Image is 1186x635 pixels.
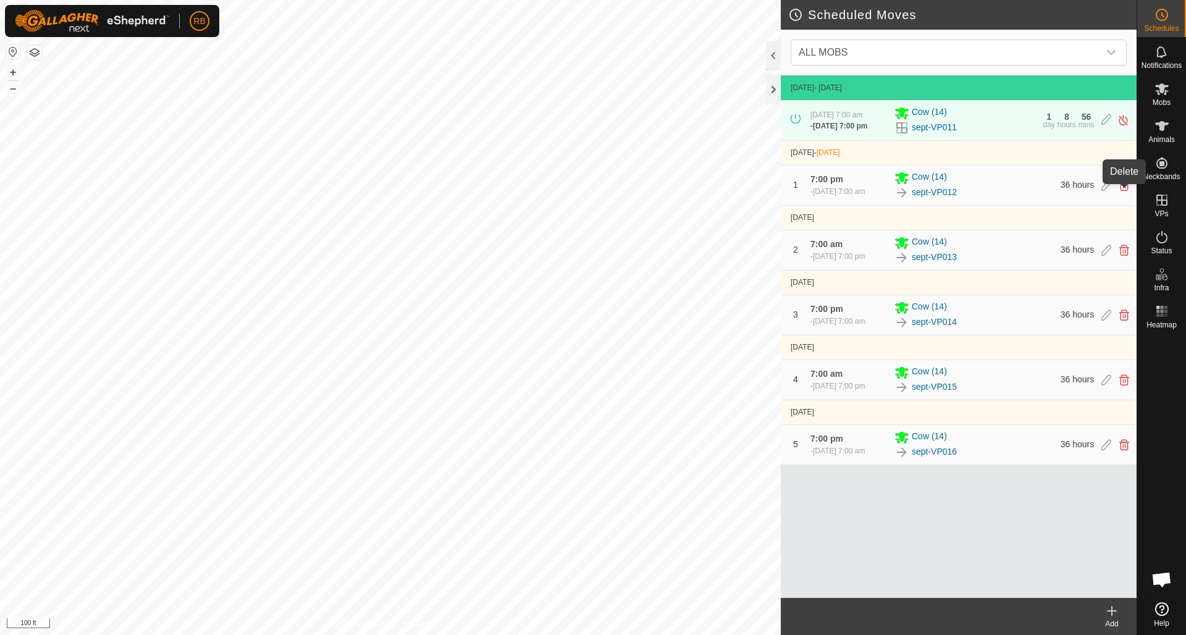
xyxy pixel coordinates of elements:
[894,380,909,395] img: To
[1099,40,1124,65] div: dropdown trigger
[6,81,20,96] button: –
[912,106,947,120] span: Cow (14)
[912,186,957,199] a: sept-VP012
[791,278,814,287] span: [DATE]
[1154,210,1168,217] span: VPs
[1061,439,1094,449] span: 36 hours
[1151,247,1172,254] span: Status
[912,430,947,445] span: Cow (14)
[791,213,814,222] span: [DATE]
[813,122,867,130] span: [DATE] 7:00 pm
[817,148,840,157] span: [DATE]
[894,445,909,460] img: To
[894,185,909,200] img: To
[1046,112,1051,121] div: 1
[799,47,847,57] span: ALL MOBS
[1061,374,1094,384] span: 36 hours
[814,148,840,157] span: -
[1061,180,1094,190] span: 36 hours
[810,304,843,314] span: 7:00 pm
[793,309,798,319] span: 3
[1142,62,1182,69] span: Notifications
[912,365,947,380] span: Cow (14)
[912,251,957,264] a: sept-VP013
[791,408,814,416] span: [DATE]
[1087,618,1137,629] div: Add
[813,382,865,390] span: [DATE] 7:00 pm
[810,369,843,379] span: 7:00 am
[15,10,169,32] img: Gallagher Logo
[1082,112,1091,121] div: 56
[793,374,798,384] span: 4
[814,83,842,92] span: - [DATE]
[1061,245,1094,254] span: 36 hours
[912,300,947,315] span: Cow (14)
[810,381,865,392] div: -
[1117,114,1129,127] img: Turn off schedule move
[813,187,865,196] span: [DATE] 7:00 am
[27,45,42,60] button: Map Layers
[912,316,957,329] a: sept-VP014
[6,44,20,59] button: Reset Map
[793,245,798,254] span: 2
[1146,321,1177,329] span: Heatmap
[1153,99,1171,106] span: Mobs
[912,445,957,458] a: sept-VP016
[1058,121,1076,128] div: hours
[1154,284,1169,292] span: Infra
[912,235,947,250] span: Cow (14)
[1079,121,1094,128] div: mins
[813,252,865,261] span: [DATE] 7:00 pm
[1154,620,1169,627] span: Help
[810,111,862,119] span: [DATE] 7:00 am
[1043,121,1054,128] div: day
[810,445,865,456] div: -
[788,7,1137,22] h2: Scheduled Moves
[403,619,439,630] a: Contact Us
[1137,597,1186,632] a: Help
[1143,173,1180,180] span: Neckbands
[813,317,865,326] span: [DATE] 7:00 am
[894,250,909,265] img: To
[794,40,1099,65] span: ALL MOBS
[791,83,814,92] span: [DATE]
[1061,309,1094,319] span: 36 hours
[813,447,865,455] span: [DATE] 7:00 am
[1144,25,1179,32] span: Schedules
[1148,136,1175,143] span: Animals
[912,170,947,185] span: Cow (14)
[791,343,814,351] span: [DATE]
[912,121,957,134] a: sept-VP011
[810,186,865,197] div: -
[810,239,843,249] span: 7:00 am
[6,65,20,80] button: +
[1143,561,1180,598] div: Open chat
[912,381,957,393] a: sept-VP015
[810,316,865,327] div: -
[791,148,814,157] span: [DATE]
[193,15,205,28] span: RB
[810,174,843,184] span: 7:00 pm
[1064,112,1069,121] div: 8
[342,619,388,630] a: Privacy Policy
[810,120,867,132] div: -
[894,315,909,330] img: To
[793,180,798,190] span: 1
[793,439,798,449] span: 5
[810,434,843,444] span: 7:00 pm
[810,251,865,262] div: -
